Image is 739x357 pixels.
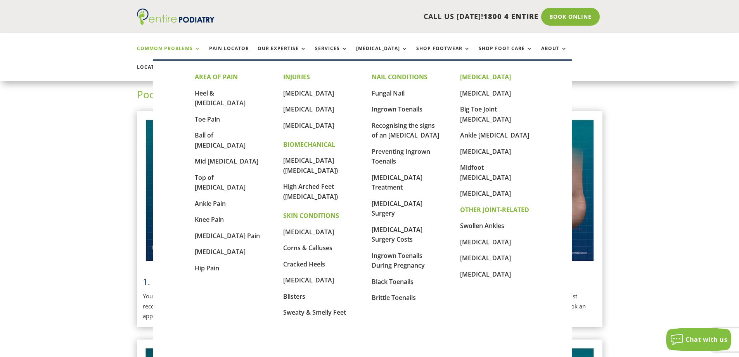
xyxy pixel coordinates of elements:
[372,73,427,81] strong: NAIL CONDITIONS
[137,9,215,25] img: logo (1)
[460,147,511,156] a: [MEDICAL_DATA]
[195,131,246,150] a: Ball of [MEDICAL_DATA]
[283,121,334,130] a: [MEDICAL_DATA]
[372,199,422,218] a: [MEDICAL_DATA] Surgery
[195,215,224,224] a: Knee Pain
[460,205,529,214] strong: OTHER JOINT-RELATED
[283,105,334,113] a: [MEDICAL_DATA]
[460,270,511,279] a: [MEDICAL_DATA]
[195,264,219,272] a: Hip Pain
[195,115,220,124] a: Toe Pain
[283,140,335,149] strong: BIOMECHANICAL
[143,291,351,321] p: Your feet ideally need . View our podiatrist recommended shoes for normal feet in the list below,...
[372,225,422,244] a: [MEDICAL_DATA] Surgery Costs
[283,260,325,268] a: Cracked Heels
[460,221,504,230] a: Swollen Ankles
[460,105,511,124] a: Big Toe Joint [MEDICAL_DATA]
[283,244,332,252] a: Corns & Calluses
[283,73,310,81] strong: INJURIES
[372,105,422,113] a: Ingrown Toenails
[541,46,567,63] a: About
[460,89,511,98] a: [MEDICAL_DATA]
[460,254,511,262] a: [MEDICAL_DATA]
[283,211,339,220] strong: SKIN CONDITIONS
[195,247,246,256] a: [MEDICAL_DATA]
[283,89,334,98] a: [MEDICAL_DATA]
[479,46,533,63] a: Shop Foot Care
[283,308,346,317] a: Sweaty & Smelly Feet
[666,328,731,351] button: Chat with us
[372,89,405,98] a: Fungal Nail
[143,117,351,264] img: Normal Feet - View Podiatrist Recommended Cushion Neutral Shoes
[143,276,201,287] a: 1. Normal Feet
[137,64,176,81] a: Locations
[460,163,511,182] a: Midfoot [MEDICAL_DATA]
[372,121,439,140] a: Recognising the signs of an [MEDICAL_DATA]
[195,199,226,208] a: Ankle Pain
[283,228,334,236] a: [MEDICAL_DATA]
[685,335,727,344] span: Chat with us
[258,46,306,63] a: Our Expertise
[195,73,238,81] strong: AREA OF PAIN
[283,182,338,201] a: High Arched Feet ([MEDICAL_DATA])
[195,173,246,192] a: Top of [MEDICAL_DATA]
[460,238,511,246] a: [MEDICAL_DATA]
[209,46,249,63] a: Pain Locator
[283,292,305,301] a: Blisters
[460,131,529,139] a: Ankle [MEDICAL_DATA]
[283,156,338,175] a: [MEDICAL_DATA] ([MEDICAL_DATA])
[372,293,416,302] a: Brittle Toenails
[416,46,470,63] a: Shop Footwear
[315,46,348,63] a: Services
[195,89,246,108] a: Heel & [MEDICAL_DATA]
[541,8,600,26] a: Book Online
[372,251,425,270] a: Ingrown Toenails During Pregnancy
[283,276,334,284] a: [MEDICAL_DATA]
[137,46,201,63] a: Common Problems
[372,173,422,192] a: [MEDICAL_DATA] Treatment
[372,277,414,286] a: Black Toenails
[483,12,538,21] span: 1800 4 ENTIRE
[195,232,260,240] a: [MEDICAL_DATA] Pain
[244,12,538,22] p: CALL US [DATE]!
[460,73,511,81] strong: [MEDICAL_DATA]
[460,189,511,198] a: [MEDICAL_DATA]
[372,147,430,166] a: Preventing Ingrown Toenails
[137,19,215,26] a: Entire Podiatry
[137,87,602,105] h2: Podiatrist recommended shoes for your foot type
[195,157,258,165] a: Mid [MEDICAL_DATA]
[356,46,408,63] a: [MEDICAL_DATA]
